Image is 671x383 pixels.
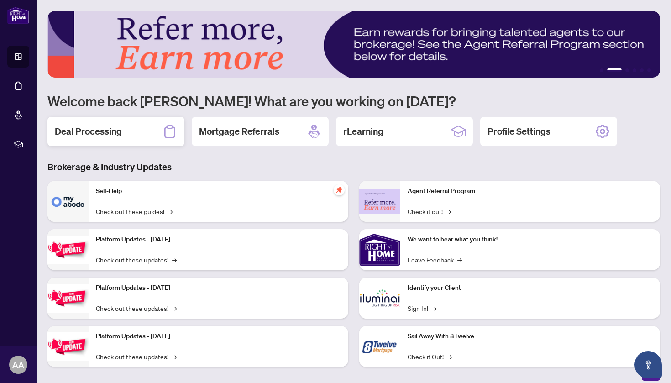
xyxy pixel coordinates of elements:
span: → [457,255,462,265]
span: → [432,303,436,313]
img: Self-Help [47,181,89,222]
a: Check out these updates!→ [96,303,177,313]
button: 2 [607,68,622,72]
a: Check out these guides!→ [96,206,173,216]
a: Sign In!→ [408,303,436,313]
h3: Brokerage & Industry Updates [47,161,660,173]
img: Platform Updates - June 23, 2025 [47,332,89,361]
span: → [172,352,177,362]
button: 3 [625,68,629,72]
button: 5 [640,68,644,72]
img: Sail Away With 8Twelve [359,326,400,367]
p: Platform Updates - [DATE] [96,283,341,293]
img: Platform Updates - July 8, 2025 [47,284,89,313]
h2: Profile Settings [488,125,550,138]
p: Platform Updates - [DATE] [96,331,341,341]
img: Identify your Client [359,278,400,319]
span: pushpin [334,184,345,195]
p: Agent Referral Program [408,186,653,196]
button: 1 [600,68,603,72]
p: Platform Updates - [DATE] [96,235,341,245]
span: → [447,352,452,362]
h2: rLearning [343,125,383,138]
p: We want to hear what you think! [408,235,653,245]
a: Check it Out!→ [408,352,452,362]
p: Sail Away With 8Twelve [408,331,653,341]
h2: Mortgage Referrals [199,125,279,138]
span: → [168,206,173,216]
a: Leave Feedback→ [408,255,462,265]
a: Check out these updates!→ [96,255,177,265]
button: 6 [647,68,651,72]
span: → [446,206,451,216]
img: Slide 1 [47,11,660,78]
img: Platform Updates - July 21, 2025 [47,236,89,264]
a: Check out these updates!→ [96,352,177,362]
p: Self-Help [96,186,341,196]
img: We want to hear what you think! [359,229,400,270]
img: Agent Referral Program [359,189,400,214]
button: Open asap [634,351,662,378]
h1: Welcome back [PERSON_NAME]! What are you working on [DATE]? [47,92,660,110]
span: AA [12,358,24,371]
a: Check it out!→ [408,206,451,216]
h2: Deal Processing [55,125,122,138]
span: → [172,255,177,265]
button: 4 [633,68,636,72]
p: Identify your Client [408,283,653,293]
span: → [172,303,177,313]
img: logo [7,7,29,24]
